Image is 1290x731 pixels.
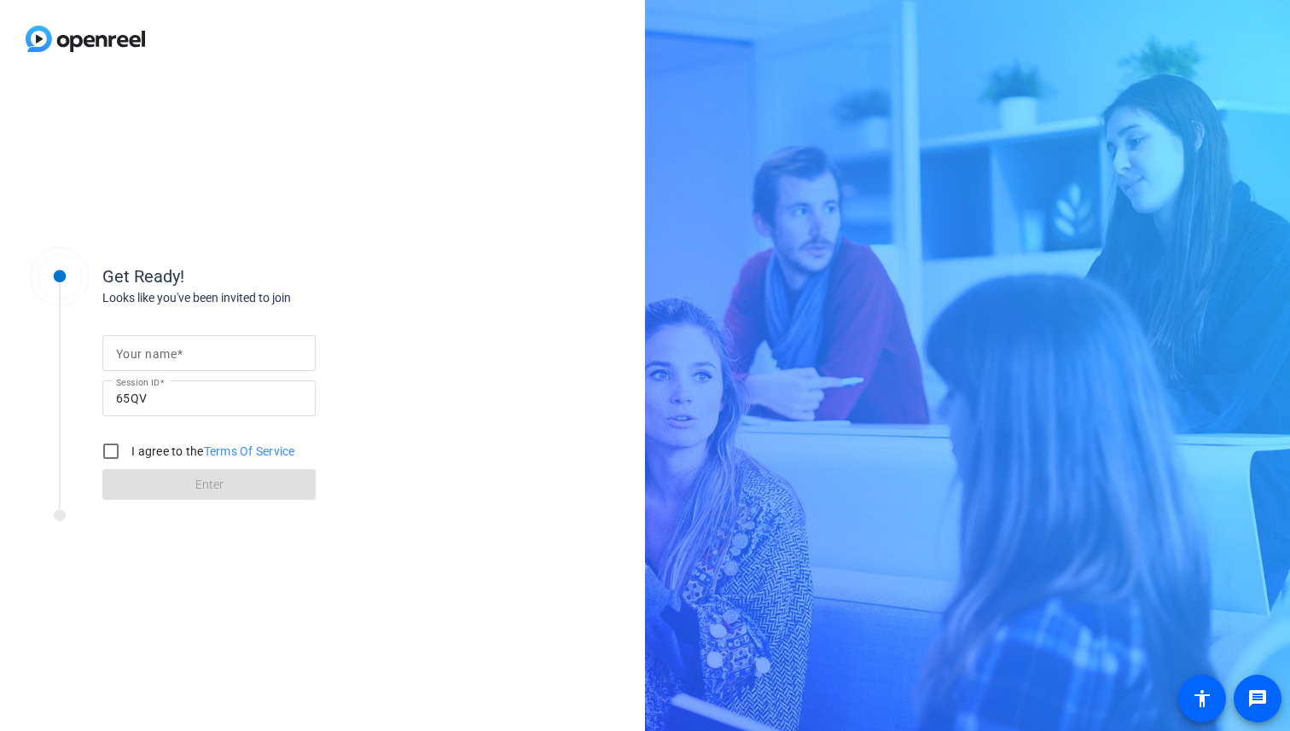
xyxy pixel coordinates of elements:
[204,444,295,458] a: Terms Of Service
[128,443,295,460] label: I agree to the
[102,264,444,289] div: Get Ready!
[116,377,160,387] mat-label: Session ID
[1192,688,1212,709] mat-icon: accessibility
[102,289,444,307] div: Looks like you've been invited to join
[1247,688,1268,709] mat-icon: message
[116,347,177,361] mat-label: Your name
